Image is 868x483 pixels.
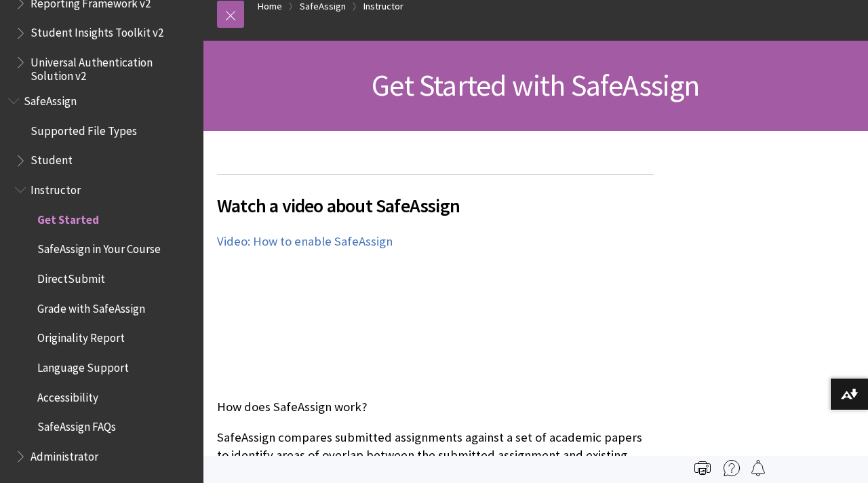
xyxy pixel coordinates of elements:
[37,327,125,345] span: Originality Report
[217,191,654,220] span: Watch a video about SafeAssign
[31,119,137,138] span: Supported File Types
[31,445,98,463] span: Administrator
[694,460,711,476] img: Print
[750,460,766,476] img: Follow this page
[8,90,195,468] nav: Book outline for Blackboard SafeAssign
[37,267,105,286] span: DirectSubmit
[217,233,393,250] a: Video: How to enable SafeAssign
[217,398,654,416] p: How does SafeAssign work?
[217,429,654,482] p: SafeAssign compares submitted assignments against a set of academic papers to identify areas of o...
[31,178,81,197] span: Instructor
[37,297,145,315] span: Grade with SafeAssign
[37,208,99,227] span: Get Started
[37,386,98,404] span: Accessibility
[31,149,73,168] span: Student
[24,90,77,108] span: SafeAssign
[31,22,163,40] span: Student Insights Toolkit v2
[372,66,699,104] span: Get Started with SafeAssign
[31,51,194,83] span: Universal Authentication Solution v2
[37,416,116,434] span: SafeAssign FAQs
[37,356,129,374] span: Language Support
[37,238,161,256] span: SafeAssign in Your Course
[724,460,740,476] img: More help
